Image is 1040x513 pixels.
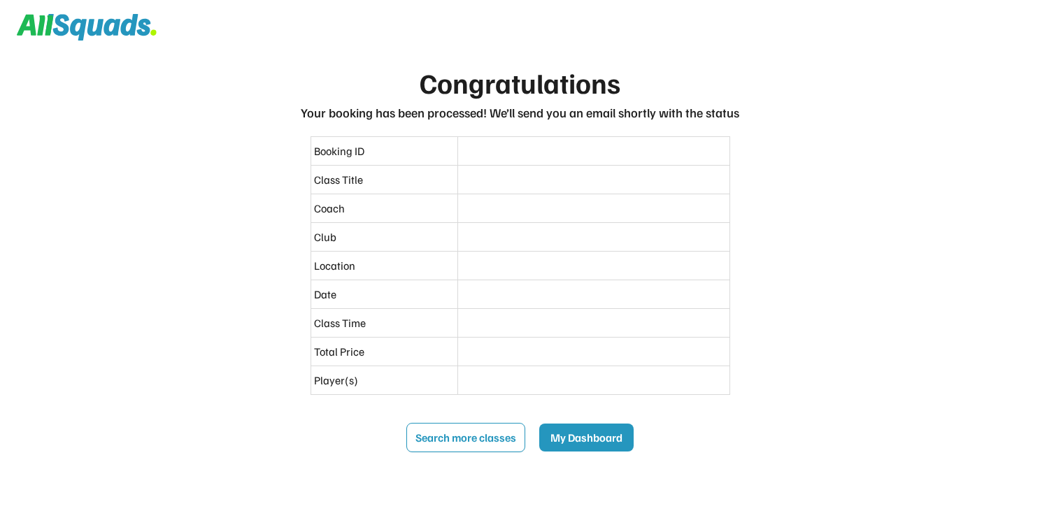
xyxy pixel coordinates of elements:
[314,372,455,389] div: Player(s)
[17,14,157,41] img: Squad%20Logo.svg
[314,143,455,159] div: Booking ID
[314,229,455,245] div: Club
[539,424,634,451] button: My Dashboard
[314,200,455,217] div: Coach
[420,62,620,103] div: Congratulations
[406,423,525,452] button: Search more classes
[314,171,455,188] div: Class Title
[314,343,455,360] div: Total Price
[314,257,455,274] div: Location
[314,315,455,331] div: Class Time
[314,286,455,303] div: Date
[301,103,739,122] div: Your booking has been processed! We’ll send you an email shortly with the status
